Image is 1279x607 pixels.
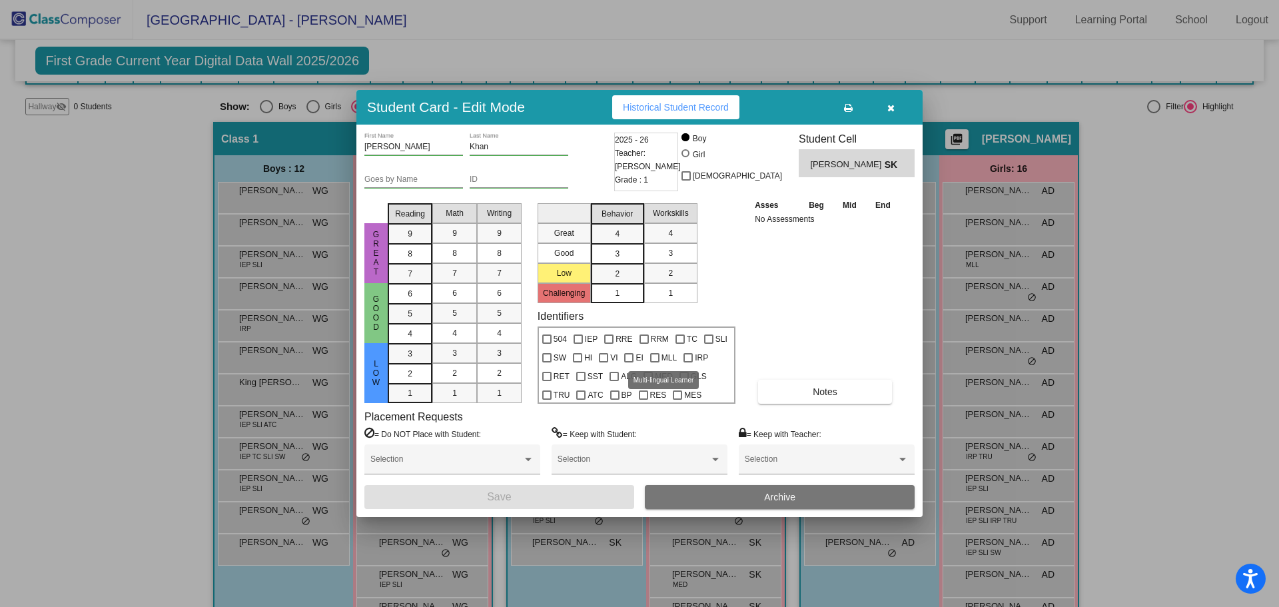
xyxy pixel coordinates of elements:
span: 5 [452,307,457,319]
label: = Keep with Teacher: [739,427,821,440]
div: Boy [692,133,707,145]
button: Notes [758,380,892,404]
span: MES [684,387,701,403]
span: 2 [452,367,457,379]
th: Beg [799,198,834,213]
th: Mid [833,198,865,213]
span: 6 [452,287,457,299]
span: EI [636,350,643,366]
span: Math [446,207,464,219]
span: 9 [497,227,502,239]
span: 3 [452,347,457,359]
span: VI [610,350,618,366]
span: IEP [585,331,598,347]
label: = Do NOT Place with Student: [364,427,481,440]
span: 3 [668,247,673,259]
span: Great [370,230,382,277]
span: 4 [615,228,620,240]
span: RRE [616,331,632,347]
span: 7 [452,267,457,279]
span: Historical Student Record [623,102,729,113]
span: 2 [615,268,620,280]
span: 4 [408,328,412,340]
span: [DEMOGRAPHIC_DATA] [693,168,782,184]
span: 2 [668,267,673,279]
th: Asses [751,198,799,213]
span: MLL [661,350,677,366]
span: 8 [408,248,412,260]
span: 3 [408,348,412,360]
span: RET [554,368,570,384]
span: 1 [497,387,502,399]
span: 3 [615,248,620,260]
span: Save [487,491,511,502]
label: Placement Requests [364,410,463,423]
h3: Student Cell [799,133,915,145]
span: 9 [408,228,412,240]
span: 8 [497,247,502,259]
span: 2 [497,367,502,379]
span: SLI [715,331,727,347]
span: Archive [764,492,795,502]
span: 1 [452,387,457,399]
span: Low [370,359,382,387]
span: RES [650,387,667,403]
td: No Assessments [751,213,900,226]
span: SW [554,350,566,366]
span: Grade : 1 [615,173,648,187]
input: goes by name [364,175,463,185]
span: SST [588,368,603,384]
span: 4 [497,327,502,339]
span: 2025 - 26 [615,133,649,147]
span: TRU [554,387,570,403]
span: 504 [554,331,567,347]
span: ALG [621,368,637,384]
span: 1 [408,387,412,399]
span: 7 [497,267,502,279]
span: 9 [452,227,457,239]
span: Teacher: [PERSON_NAME] [615,147,681,173]
span: TC [687,331,697,347]
span: 5 [497,307,502,319]
label: Identifiers [538,310,584,322]
span: 1 [615,287,620,299]
span: 3 [497,347,502,359]
span: ATC [588,387,603,403]
span: Good [370,295,382,332]
span: HI [584,350,592,366]
span: 7 [408,268,412,280]
span: 2 [408,368,412,380]
span: [PERSON_NAME] [810,158,884,172]
label: = Keep with Student: [552,427,637,440]
span: Writing [487,207,512,219]
span: 8 [452,247,457,259]
span: RRM [651,331,669,347]
span: Behavior [602,208,633,220]
span: 1 [668,287,673,299]
span: GLS [691,368,707,384]
button: Historical Student Record [612,95,739,119]
span: 6 [497,287,502,299]
span: Reading [395,208,425,220]
span: IRP [695,350,708,366]
button: Save [364,485,634,509]
span: 4 [452,327,457,339]
span: 5 [408,308,412,320]
span: BP [622,387,632,403]
th: End [866,198,901,213]
div: Girl [692,149,705,161]
span: SK [885,158,903,172]
span: Notes [813,386,837,397]
span: MED [655,368,673,384]
span: 6 [408,288,412,300]
span: Workskills [653,207,689,219]
h3: Student Card - Edit Mode [367,99,525,115]
button: Archive [645,485,915,509]
span: 4 [668,227,673,239]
